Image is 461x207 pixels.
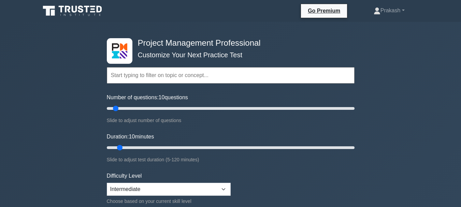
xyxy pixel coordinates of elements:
h4: Project Management Professional [135,38,321,48]
span: 10 [129,134,135,139]
label: Duration: minutes [107,133,154,141]
a: Go Premium [304,6,344,15]
div: Choose based on your current skill level [107,197,231,205]
a: Prakash [357,4,421,17]
span: 10 [159,94,165,100]
div: Slide to adjust test duration (5-120 minutes) [107,156,355,164]
input: Start typing to filter on topic or concept... [107,67,355,84]
label: Difficulty Level [107,172,142,180]
label: Number of questions: questions [107,93,188,102]
div: Slide to adjust number of questions [107,116,355,124]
